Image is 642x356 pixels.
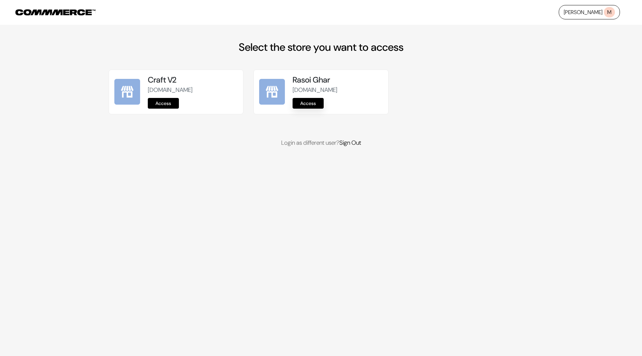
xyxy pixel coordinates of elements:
h5: Craft V2 [148,75,238,85]
p: [DOMAIN_NAME] [148,86,238,95]
img: Craft V2 [114,79,140,105]
p: [DOMAIN_NAME] [293,86,383,95]
span: M [604,7,615,17]
a: Access [148,98,179,109]
h2: Select the store you want to access [109,41,533,53]
a: Access [293,98,324,109]
a: [PERSON_NAME]M [559,5,620,19]
h5: Rasoi Ghar [293,75,383,85]
img: Rasoi Ghar [259,79,285,105]
a: Sign Out [339,139,361,147]
img: COMMMERCE [15,9,96,15]
p: Login as different user? [109,138,533,147]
